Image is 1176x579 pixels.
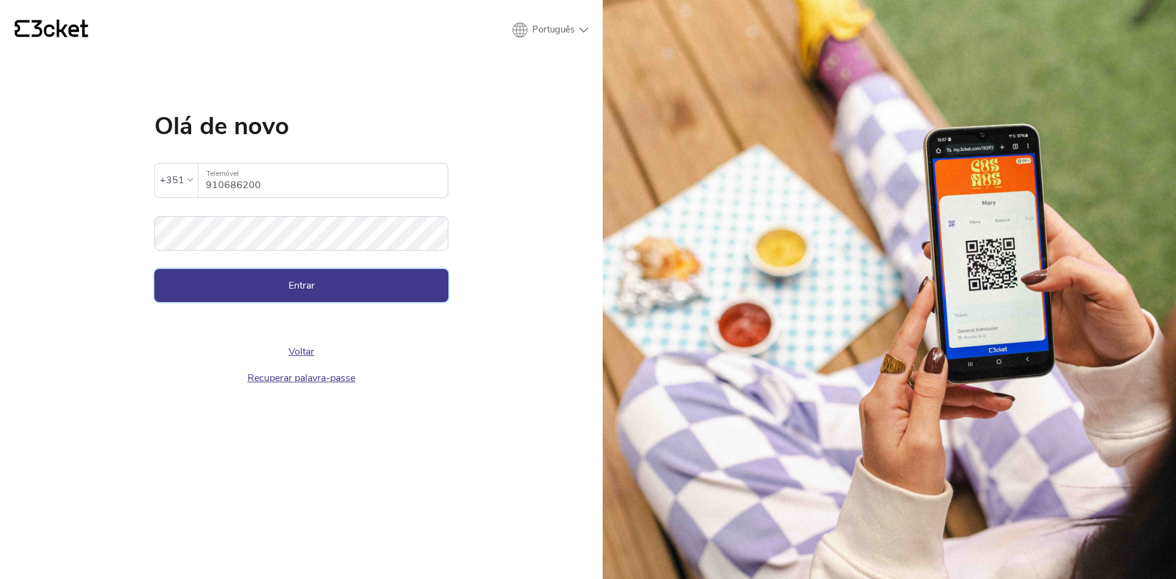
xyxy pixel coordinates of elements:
input: Telemóvel [206,164,448,197]
h1: Olá de novo [154,114,448,138]
a: {' '} [15,20,88,40]
a: Recuperar palavra-passe [247,371,355,385]
label: Telemóvel [198,164,448,184]
label: Palavra-passe [154,216,448,237]
div: +351 [160,171,184,189]
g: {' '} [15,20,29,37]
button: Entrar [154,269,448,302]
a: Voltar [288,345,314,358]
